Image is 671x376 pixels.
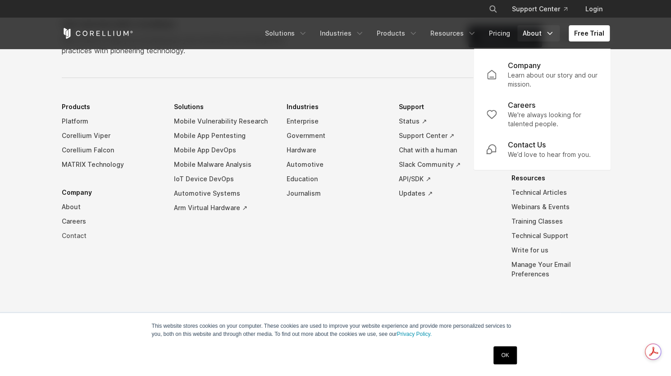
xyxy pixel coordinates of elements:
a: Solutions [260,25,313,41]
button: Search [485,1,501,17]
p: We're always looking for talented people. [508,110,598,128]
a: Contact Us We’d love to hear from you. [479,134,605,165]
a: Pricing [484,25,516,41]
a: Government [287,128,385,143]
a: Support Center ↗ [399,128,497,143]
a: OK [493,346,516,364]
a: Login [578,1,610,17]
a: Webinars & Events [511,200,610,214]
a: Technical Articles [511,185,610,200]
div: Navigation Menu [62,100,610,295]
a: Enterprise [287,114,385,128]
a: API/SDK ↗ [399,172,497,186]
p: This website stores cookies on your computer. These cookies are used to improve your website expe... [152,322,520,338]
a: Support Center [505,1,575,17]
a: Industries [315,25,370,41]
a: Automotive Systems [174,186,272,201]
a: Mobile Malware Analysis [174,157,272,172]
a: MATRIX Technology [62,157,160,172]
a: Updates ↗ [399,186,497,201]
a: Arm Virtual Hardware ↗ [174,201,272,215]
a: IoT Device DevOps [174,172,272,186]
div: Navigation Menu [260,25,610,41]
a: Journalism [287,186,385,201]
a: Platform [62,114,160,128]
a: Corellium Home [62,28,133,39]
a: About [517,25,560,41]
a: Status ↗ [399,114,497,128]
a: Company Learn about our story and our mission. [479,55,605,94]
a: Mobile App Pentesting [174,128,272,143]
a: Slack Community ↗ [399,157,497,172]
a: Resources [425,25,482,41]
a: About [62,200,160,214]
a: Chat with a human [399,143,497,157]
a: Products [371,25,423,41]
a: Free Trial [569,25,610,41]
a: Training Classes [511,214,610,229]
p: Learn about our story and our mission. [508,71,598,89]
p: Contact Us [508,139,546,150]
p: Company [508,60,541,71]
a: Careers [62,214,160,229]
a: Contact [62,229,160,243]
a: Hardware [287,143,385,157]
a: Manage Your Email Preferences [511,257,610,281]
a: Education [287,172,385,186]
a: Technical Support [511,229,610,243]
a: Mobile App DevOps [174,143,272,157]
a: Mobile Vulnerability Research [174,114,272,128]
a: Write for us [511,243,610,257]
p: We’d love to hear from you. [508,150,591,159]
a: Corellium Falcon [62,143,160,157]
a: Automotive [287,157,385,172]
a: Corellium Viper [62,128,160,143]
div: Navigation Menu [478,1,610,17]
p: Careers [508,100,535,110]
a: Privacy Policy. [397,331,432,337]
a: Careers We're always looking for talented people. [479,94,605,134]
